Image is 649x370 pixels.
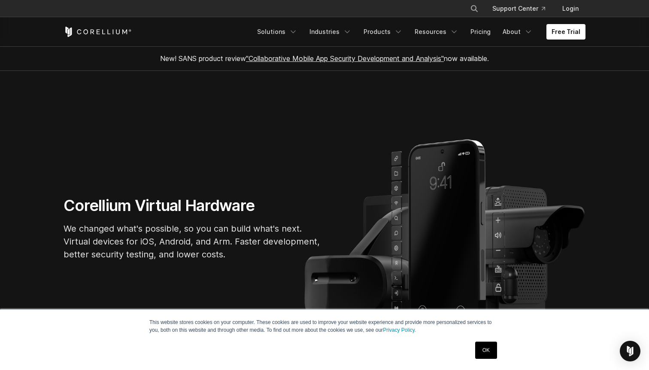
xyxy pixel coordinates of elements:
span: New! SANS product review now available. [160,54,489,63]
a: Login [555,1,585,16]
a: Products [358,24,408,40]
a: OK [475,342,497,359]
a: Solutions [252,24,303,40]
p: We changed what's possible, so you can build what's next. Virtual devices for iOS, Android, and A... [64,222,321,261]
a: Privacy Policy. [383,327,416,333]
a: "Collaborative Mobile App Security Development and Analysis" [246,54,444,63]
a: Free Trial [546,24,585,40]
a: Support Center [485,1,552,16]
h1: Corellium Virtual Hardware [64,196,321,215]
a: Corellium Home [64,27,132,37]
a: Industries [304,24,357,40]
a: About [497,24,538,40]
a: Pricing [465,24,496,40]
p: This website stores cookies on your computer. These cookies are used to improve your website expe... [149,318,500,334]
div: Navigation Menu [252,24,585,40]
div: Open Intercom Messenger [620,341,640,361]
a: Resources [409,24,464,40]
div: Navigation Menu [460,1,585,16]
button: Search [467,1,482,16]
